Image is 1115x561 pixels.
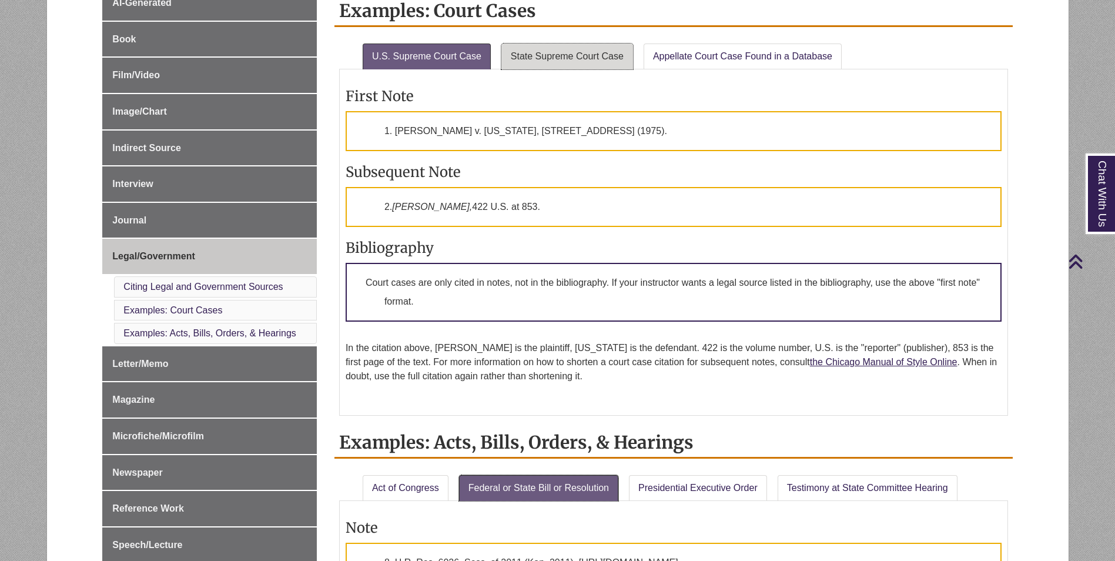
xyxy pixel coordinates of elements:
a: Examples: Acts, Bills, Orders, & Hearings [123,328,296,338]
a: Film/Video [102,58,317,93]
a: Reference Work [102,491,317,526]
span: Film/Video [112,70,160,80]
a: Back to Top [1068,253,1112,269]
span: Newspaper [112,467,162,477]
a: Federal or State Bill or Resolution [459,475,618,501]
a: the Chicago Manual of Style Online [810,357,957,367]
a: Legal/Government [102,239,317,274]
p: In the citation above, [PERSON_NAME] is the plaintiff, [US_STATE] is the defendant. 422 is the vo... [346,341,1002,383]
a: Appellate Court Case Found in a Database [644,44,842,69]
a: Presidential Executive Order [629,475,767,501]
a: Letter/Memo [102,346,317,382]
p: 2. 422 U.S. at 853. [346,187,1002,227]
a: Microfiche/Microfilm [102,419,317,454]
h3: Subsequent Note [346,163,1002,181]
a: Testimony at State Committee Hearing [778,475,957,501]
a: Interview [102,166,317,202]
span: Book [112,34,136,44]
a: Book [102,22,317,57]
a: Indirect Source [102,131,317,166]
span: Letter/Memo [112,359,168,369]
span: Magazine [112,395,155,405]
span: Interview [112,179,153,189]
span: Reference Work [112,503,184,513]
a: Examples: Court Cases [123,305,222,315]
a: Magazine [102,382,317,418]
p: Court cases are only cited in notes, not in the bibliography. If your instructor wants a legal so... [346,263,1002,322]
a: Image/Chart [102,94,317,129]
h3: First Note [346,87,1002,105]
span: Journal [112,215,146,225]
a: Journal [102,203,317,238]
p: 1. [PERSON_NAME] v. [US_STATE], [STREET_ADDRESS] (1975). [346,111,1002,151]
a: Newspaper [102,455,317,490]
a: Act of Congress [363,475,448,501]
span: Image/Chart [112,106,166,116]
a: U.S. Supreme Court Case [363,44,491,69]
span: Legal/Government [112,251,195,261]
span: Speech/Lecture [112,540,182,550]
h2: Examples: Acts, Bills, Orders, & Hearings [334,428,1013,459]
em: [PERSON_NAME], [392,202,472,212]
span: Microfiche/Microfilm [112,431,204,441]
span: Indirect Source [112,143,180,153]
h3: Note [346,519,1002,537]
a: Citing Legal and Government Sources [123,282,283,292]
h3: Bibliography [346,239,1002,257]
a: State Supreme Court Case [501,44,633,69]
